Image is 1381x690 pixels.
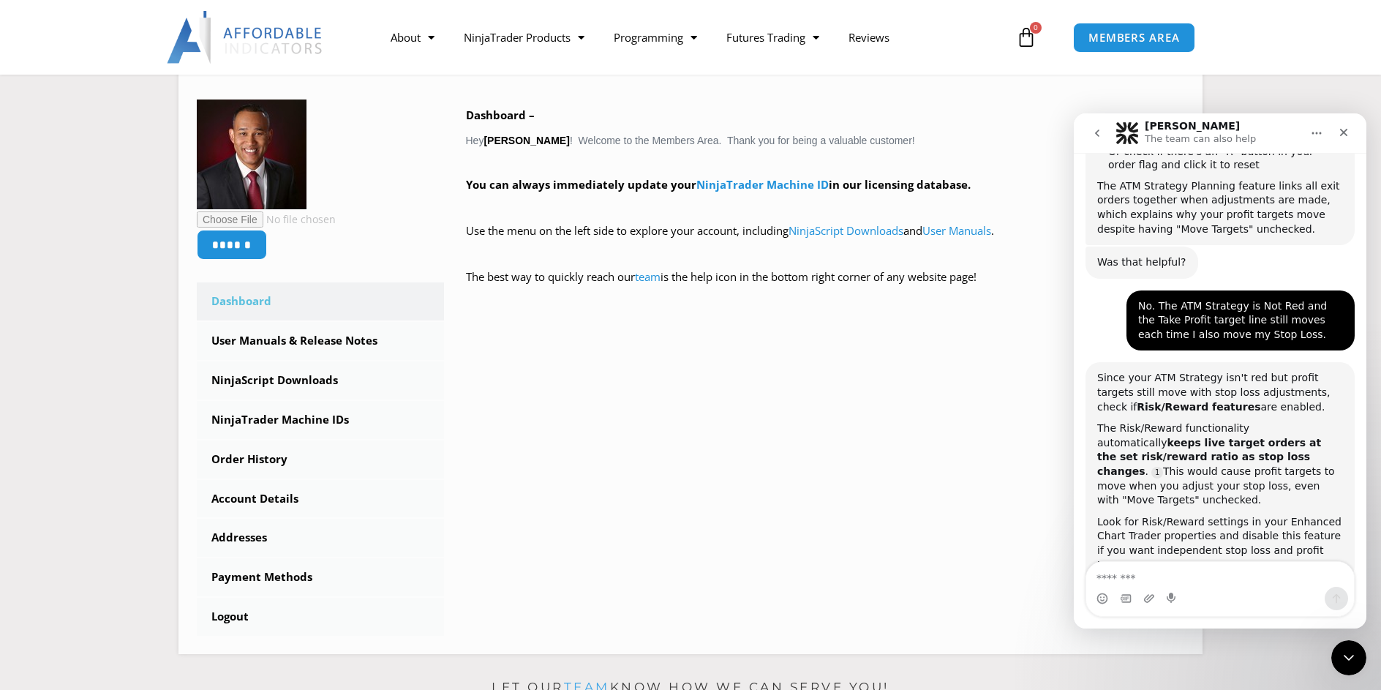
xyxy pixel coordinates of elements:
a: User Manuals & Release Notes [197,322,444,360]
a: team [635,269,661,284]
a: User Manuals [922,223,991,238]
a: Futures Trading [712,20,834,54]
a: NinjaScript Downloads [197,361,444,400]
span: 0 [1030,22,1042,34]
img: 25eeac240524b3c6fb3ad1d4c4aa7d90cc70746a5eb747fddf67f88491c2008f [197,100,306,209]
b: Dashboard – [466,108,535,122]
nav: Account pages [197,282,444,636]
a: NinjaTrader Machine IDs [197,401,444,439]
a: Addresses [197,519,444,557]
span: MEMBERS AREA [1088,32,1180,43]
div: Hey ! Welcome to the Members Area. Thank you for being a valuable customer! [466,105,1185,308]
a: NinjaTrader Machine ID [696,177,829,192]
a: NinjaScript Downloads [789,223,903,238]
iframe: Intercom live chat [1331,640,1366,675]
iframe: Intercom live chat [1074,113,1366,629]
strong: You can always immediately update your in our licensing database. [466,177,971,192]
a: Dashboard [197,282,444,320]
p: Use the menu on the left side to explore your account, including and . [466,221,1185,262]
nav: Menu [376,20,1012,54]
a: NinjaTrader Products [449,20,599,54]
a: Programming [599,20,712,54]
a: Logout [197,598,444,636]
p: The best way to quickly reach our is the help icon in the bottom right corner of any website page! [466,267,1185,308]
a: Reviews [834,20,904,54]
a: Payment Methods [197,558,444,596]
a: Account Details [197,480,444,518]
img: LogoAI | Affordable Indicators – NinjaTrader [167,11,324,64]
a: MEMBERS AREA [1073,23,1195,53]
a: Order History [197,440,444,479]
a: 0 [994,16,1058,59]
strong: [PERSON_NAME] [483,135,569,146]
a: About [376,20,449,54]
